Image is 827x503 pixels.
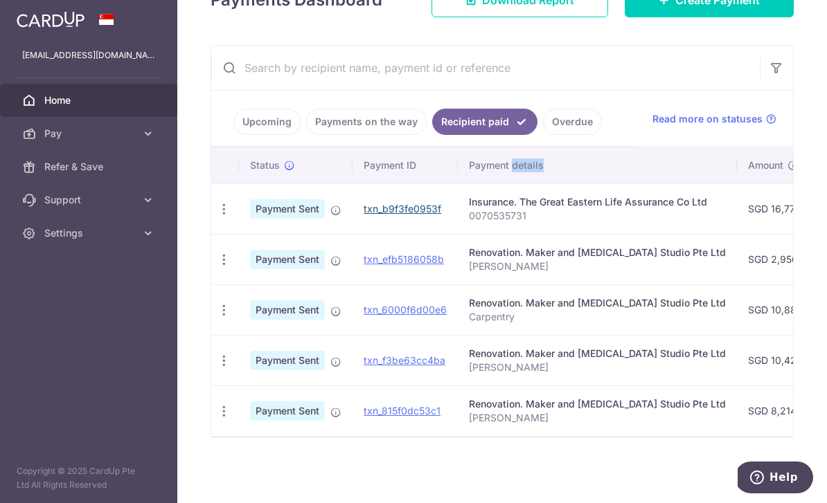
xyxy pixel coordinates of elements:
span: Home [44,93,136,107]
div: Renovation. Maker and [MEDICAL_DATA] Studio Pte Ltd [469,246,726,259]
span: Payment Sent [250,199,325,219]
span: Read more on statuses [652,112,763,126]
a: Overdue [543,109,602,135]
div: Renovation. Maker and [MEDICAL_DATA] Studio Pte Ltd [469,347,726,360]
span: Payment Sent [250,250,325,269]
span: Pay [44,127,136,140]
a: txn_b9f3fe0953f [364,203,441,214]
span: Amount [748,158,783,172]
a: Recipient paid [432,109,537,135]
div: Insurance. The Great Eastern Life Assurance Co Ltd [469,195,726,209]
p: Carpentry [469,310,726,324]
span: Support [44,193,136,207]
div: Renovation. Maker and [MEDICAL_DATA] Studio Pte Ltd [469,296,726,310]
span: Status [250,158,280,172]
span: Payment Sent [250,351,325,370]
th: Payment details [458,147,737,183]
a: Payments on the way [306,109,427,135]
div: Renovation. Maker and [MEDICAL_DATA] Studio Pte Ltd [469,397,726,411]
span: Payment Sent [250,401,325,421]
p: [EMAIL_ADDRESS][DOMAIN_NAME] [22,48,155,62]
a: Upcoming [233,109,301,135]
p: 0070535731 [469,209,726,223]
a: Read more on statuses [652,112,776,126]
span: Refer & Save [44,160,136,174]
span: Payment Sent [250,300,325,320]
p: [PERSON_NAME] [469,360,726,374]
iframe: Opens a widget where you can find more information [738,461,813,496]
input: Search by recipient name, payment id or reference [211,46,760,90]
a: txn_6000f6d00e6 [364,304,447,315]
p: [PERSON_NAME] [469,259,726,273]
img: CardUp [17,11,85,28]
span: Settings [44,226,136,240]
a: txn_815f0dc53c1 [364,405,441,417]
a: txn_efb5186058b [364,253,444,265]
th: Payment ID [353,147,458,183]
a: txn_f3be63cc4ba [364,354,445,366]
p: [PERSON_NAME] [469,411,726,425]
